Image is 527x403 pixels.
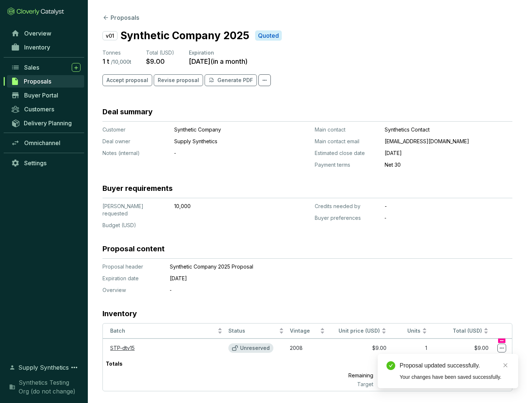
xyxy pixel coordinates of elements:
span: Settings [24,159,46,167]
button: Generate PDF [205,74,257,86]
span: Batch [110,328,216,334]
h3: Buyer requirements [102,183,173,193]
p: Generate PDF [217,77,253,84]
p: [DATE] [385,149,512,157]
span: Status [228,328,277,334]
span: Omnichannel [24,139,60,147]
span: Inventory [24,44,50,51]
span: Delivery Planning [24,119,72,127]
span: close [503,363,508,368]
p: Buyer preferences [315,214,379,222]
p: ‐ [385,214,512,222]
td: 1 [389,339,430,357]
p: Totals [103,357,126,370]
a: Delivery Planning [7,117,84,129]
span: Total (USD) [453,328,482,334]
a: Buyer Portal [7,89,84,101]
span: Synthetics Testing Org (do not change) [19,378,81,396]
p: Net 30 [385,161,512,169]
span: Buyer Portal [24,92,58,99]
p: Proposal header [102,263,161,270]
p: 10,000 [174,203,273,210]
p: Expiration date [102,275,161,282]
p: Estimated close date [315,149,379,157]
p: / 10,000 t [111,59,131,65]
p: [PERSON_NAME] requested [102,203,168,217]
p: - [385,203,512,210]
p: Quoted [258,32,279,40]
p: Main contact email [315,138,379,145]
div: Your changes have been saved successfully. [400,373,509,381]
p: 1 t [376,357,430,370]
span: Sales [24,64,39,71]
p: Overview [102,286,161,294]
span: Overview [24,30,51,37]
span: Vintage [290,328,318,334]
span: Total (USD) [146,49,174,56]
p: $9.00 [146,57,165,66]
p: ‐ [170,286,477,294]
h3: Proposal content [102,244,165,254]
p: [EMAIL_ADDRESS][DOMAIN_NAME] [385,138,512,145]
a: Inventory [7,41,84,53]
p: Synthetic Company 2025 Proposal [170,263,477,270]
button: Accept proposal [102,74,152,86]
p: 1 t [102,57,109,66]
th: Batch [103,323,225,339]
a: Overview [7,27,84,40]
th: Status [225,323,287,339]
p: 10,000 t [376,381,430,388]
span: Revise proposal [158,77,199,84]
td: 2008 [287,339,328,357]
span: Customers [24,106,54,113]
span: Accept proposal [106,77,148,84]
div: Proposal updated successfully. [400,361,509,370]
p: [DATE] [170,275,477,282]
a: Customers [7,103,84,115]
td: $9.00 [430,339,492,357]
p: Tonnes [102,49,131,56]
a: Close [501,361,509,369]
span: Budget (USD) [102,222,136,228]
a: STP-dtv15 [110,345,135,351]
p: [DATE] ( in a month ) [189,57,248,66]
p: Expiration [189,49,248,56]
h3: Deal summary [102,107,153,117]
button: Revise proposal [154,74,203,86]
p: Deal owner [102,138,168,145]
h3: Inventory [102,308,137,319]
a: Proposals [7,75,84,88]
a: Omnichannel [7,137,84,149]
p: Synthetics Contact [385,126,512,133]
th: Vintage [287,323,328,339]
p: Synthetic Company 2025 [120,28,249,43]
a: Settings [7,157,84,169]
p: Synthetic Company [174,126,273,133]
span: Supply Synthetics [18,363,69,372]
p: Unreserved [240,345,270,351]
span: Units [392,328,421,334]
p: Supply Synthetics [174,138,273,145]
td: $9.00 [328,339,389,357]
button: Proposals [102,13,139,22]
span: check-circle [386,361,395,370]
span: Proposals [24,78,51,85]
span: Unit price (USD) [339,328,380,334]
p: Remaining [316,370,376,381]
p: 9,999 t [376,370,430,381]
p: Credits needed by [315,203,379,210]
p: Main contact [315,126,379,133]
p: v01 [102,31,117,40]
p: Customer [102,126,168,133]
a: Sales [7,61,84,74]
p: Target [316,381,376,388]
p: Notes (internal) [102,149,168,157]
th: Units [389,323,430,339]
p: Payment terms [315,161,379,169]
p: ‐ [174,149,273,157]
